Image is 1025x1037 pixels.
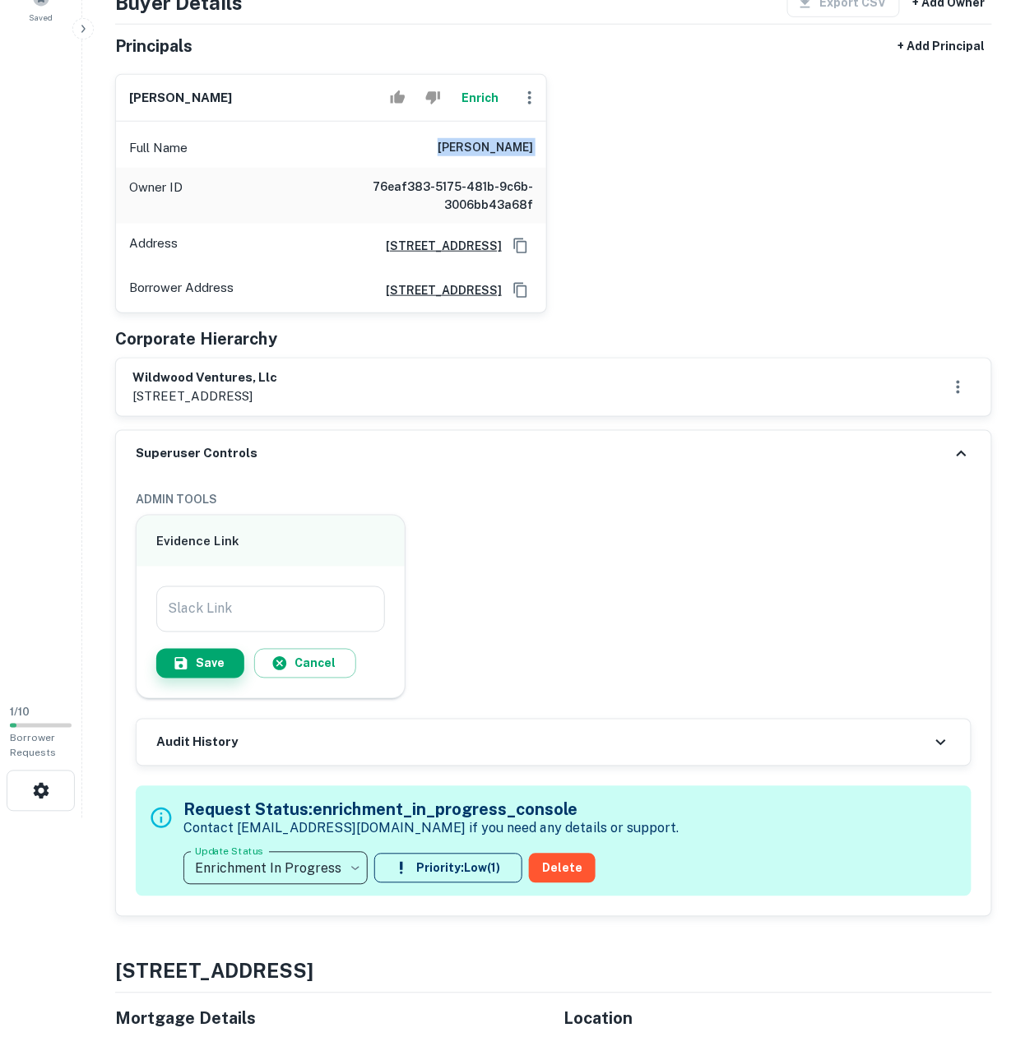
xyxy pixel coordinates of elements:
button: Priority:Low(1) [374,854,522,883]
p: Borrower Address [129,278,234,303]
h5: Location [564,1007,992,1031]
p: Address [129,234,178,258]
button: Reject [419,81,448,114]
button: Copy Address [508,278,533,303]
p: Owner ID [129,178,183,214]
iframe: Chat Widget [943,905,1025,984]
h6: [PERSON_NAME] [129,89,232,108]
h6: Superuser Controls [136,444,257,463]
p: [STREET_ADDRESS] [132,387,277,406]
button: Save [156,649,244,678]
h5: Corporate Hierarchy [115,326,277,351]
button: Copy Address [508,234,533,258]
span: Borrower Requests [10,733,56,759]
button: Enrich [454,81,507,114]
button: Accept [383,81,412,114]
span: 1 / 10 [10,706,30,719]
span: Saved [30,11,53,24]
h6: Evidence Link [156,532,385,551]
h5: Mortgage Details [115,1007,544,1031]
div: Enrichment In Progress [183,845,368,891]
p: Contact [EMAIL_ADDRESS][DOMAIN_NAME] if you need any details or support. [183,819,679,839]
h4: [STREET_ADDRESS] [115,956,992,986]
h6: 76eaf383-5175-481b-9c6b-3006bb43a68f [336,178,533,214]
h5: Request Status: enrichment_in_progress_console [183,798,679,822]
h6: ADMIN TOOLS [136,490,972,508]
a: [STREET_ADDRESS] [373,237,502,255]
button: Cancel [254,649,356,678]
p: Full Name [129,138,188,158]
button: + Add Principal [892,31,992,61]
h6: wildwood ventures, llc [132,368,277,387]
button: Delete [529,854,596,883]
h6: Audit History [156,734,238,752]
a: [STREET_ADDRESS] [373,281,502,299]
h6: [PERSON_NAME] [438,138,533,158]
h5: Principals [115,34,192,58]
label: Update Status [195,845,263,859]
